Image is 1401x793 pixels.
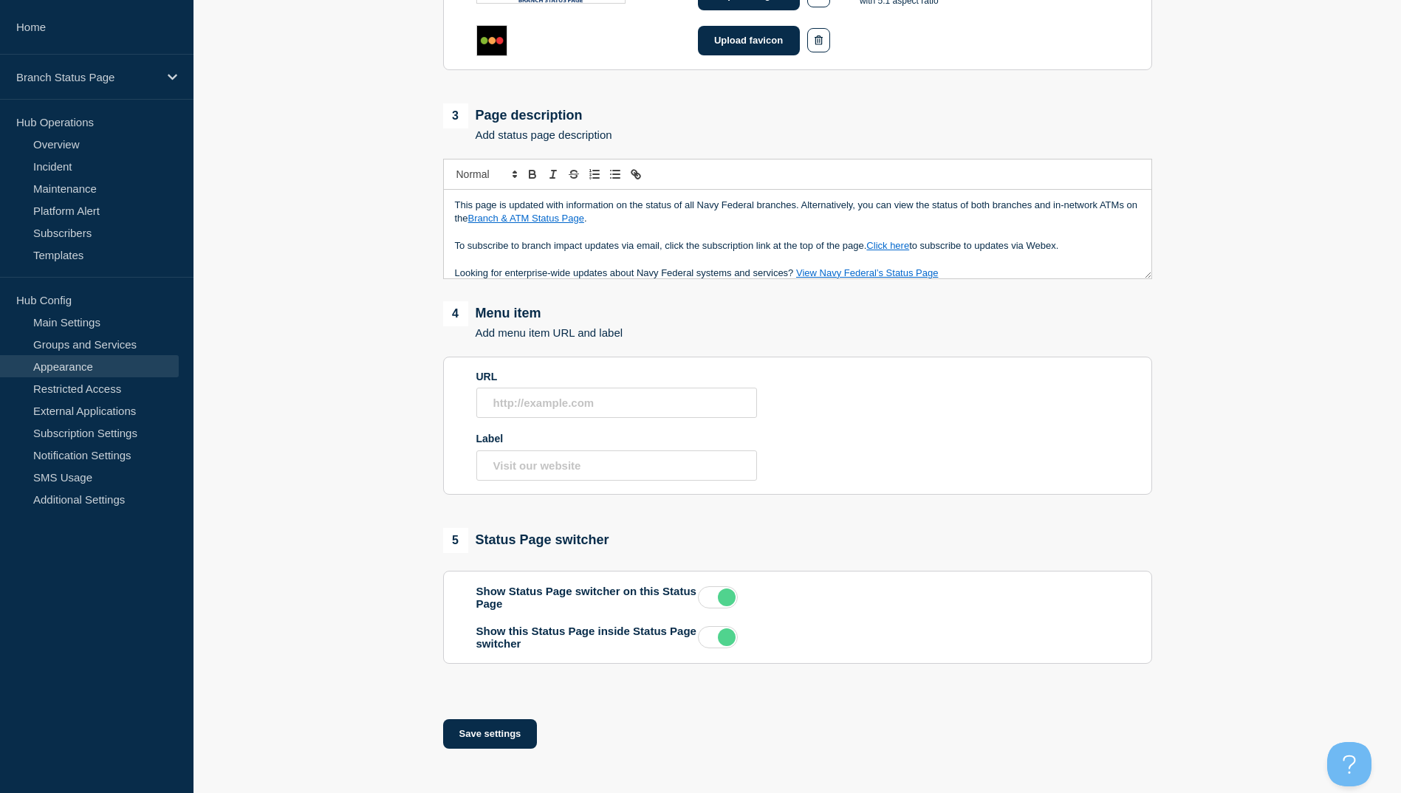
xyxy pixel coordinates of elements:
span: Font size [450,165,522,183]
span: 4 [443,301,468,326]
button: Toggle link [626,165,646,183]
p: Looking for enterprise-wide updates about Navy Federal systems and services? [455,267,1140,280]
div: Status Page switcher [443,528,609,553]
a: Branch & ATM Status Page [468,213,584,224]
p: Branch Status Page [16,71,158,83]
p: Add menu item URL and label [476,326,623,339]
p: Add status page description [476,128,612,141]
button: Toggle bold text [522,165,543,183]
div: URL [476,371,757,382]
p: To subscribe to branch impact updates via email, click the subscription link at the top of the pa... [455,239,1140,253]
span: 3 [443,103,468,128]
p: Show this Status Page inside Status Page switcher [476,625,698,650]
button: Toggle strikethrough text [564,165,584,183]
iframe: Help Scout Beacon - Open [1327,742,1371,786]
div: Menu item [443,301,623,326]
input: Label [476,450,757,481]
p: This page is updated with information on the status of all Navy Federal branches. Alternatively, ... [455,199,1140,226]
p: Show Status Page switcher on this Status Page [476,585,698,610]
div: Message [444,190,1151,278]
button: Toggle ordered list [584,165,605,183]
button: Toggle italic text [543,165,564,183]
button: Upload favicon [698,26,800,55]
span: 5 [443,528,468,553]
input: URL [476,388,757,418]
div: Label [476,433,757,444]
div: Page description [443,103,612,128]
img: favicon [476,25,507,56]
button: Save settings [443,719,538,749]
button: Toggle bulleted list [605,165,626,183]
a: Click here [866,240,909,251]
a: View Navy Federal’s Status Page [796,267,938,278]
